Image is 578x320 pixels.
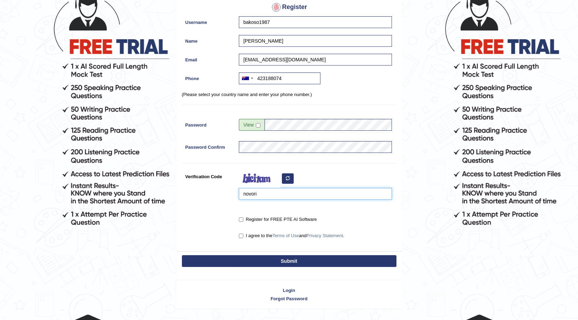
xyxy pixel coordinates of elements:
a: Forgot Password [177,295,402,302]
div: Australia: +61 [239,73,255,84]
label: Password Confirm [182,141,236,150]
label: Phone [182,72,236,82]
a: Terms of Use [273,233,299,238]
p: (Please select your country name and enter your phone number.) [182,91,396,98]
input: Register for FREE PTE AI Software [239,217,243,222]
a: Privacy Statement [307,233,343,238]
h4: Register [182,2,396,13]
input: I agree to theTerms of UseandPrivacy Statement. [239,234,243,238]
input: +61 412 345 678 [239,72,320,84]
label: Email [182,54,236,63]
label: I agree to the and . [239,232,344,239]
label: Register for FREE PTE AI Software [239,216,317,223]
label: Password [182,119,236,128]
input: Show/Hide Password [256,123,260,128]
button: Submit [182,255,396,267]
label: Username [182,16,236,26]
a: Login [177,287,402,294]
label: Verification Code [182,171,236,180]
label: Name [182,35,236,44]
